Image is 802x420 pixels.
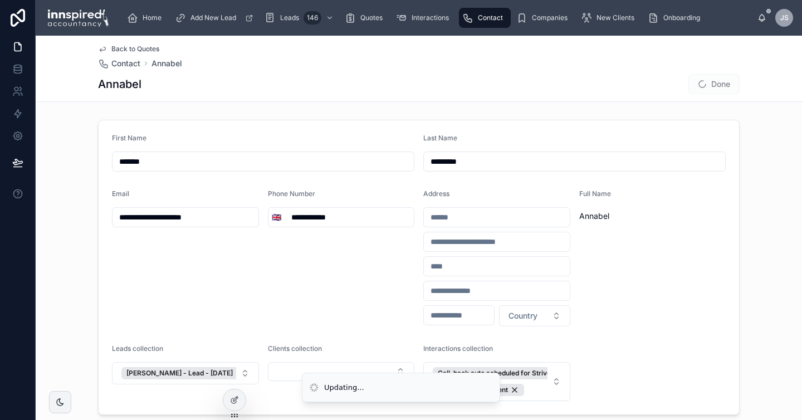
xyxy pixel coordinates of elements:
[112,362,259,384] button: Select Button
[112,344,163,353] span: Leads collection
[124,8,169,28] a: Home
[579,189,611,198] span: Full Name
[45,9,109,27] img: App logo
[459,8,511,28] a: Contact
[272,212,281,223] span: 🇬🇧
[98,58,140,69] a: Contact
[268,344,322,353] span: Clients collection
[341,8,390,28] a: Quotes
[513,8,575,28] a: Companies
[98,45,159,53] a: Back to Quotes
[143,13,162,22] span: Home
[112,134,146,142] span: First Name
[268,207,285,227] button: Select Button
[499,305,570,326] button: Select Button
[280,13,299,22] span: Leads
[508,310,537,321] span: Country
[118,6,757,30] div: scrollable content
[578,8,642,28] a: New Clients
[261,8,339,28] a: Leads146
[579,211,726,222] span: Annabel
[596,13,634,22] span: New Clients
[121,367,249,379] button: Unselect 166
[393,8,457,28] a: Interactions
[478,13,503,22] span: Contact
[126,369,233,378] span: [PERSON_NAME] - Lead - [DATE]
[304,11,321,25] div: 146
[780,13,789,22] span: JS
[268,362,415,381] button: Select Button
[360,13,383,22] span: Quotes
[423,362,570,401] button: Select Button
[433,367,587,379] button: Unselect 238
[190,13,236,22] span: Add New Lead
[532,13,568,22] span: Companies
[151,58,182,69] a: Annabel
[111,58,140,69] span: Contact
[412,13,449,22] span: Interactions
[663,13,700,22] span: Onboarding
[423,189,449,198] span: Address
[112,189,129,198] span: Email
[268,189,315,198] span: Phone Number
[324,382,364,393] div: Updating...
[423,344,493,353] span: Interactions collection
[172,8,259,28] a: Add New Lead
[644,8,708,28] a: Onboarding
[423,134,457,142] span: Last Name
[98,76,141,92] h1: Annabel
[111,45,159,53] span: Back to Quotes
[438,369,571,378] span: Call-back auto scheduled for StriveX lead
